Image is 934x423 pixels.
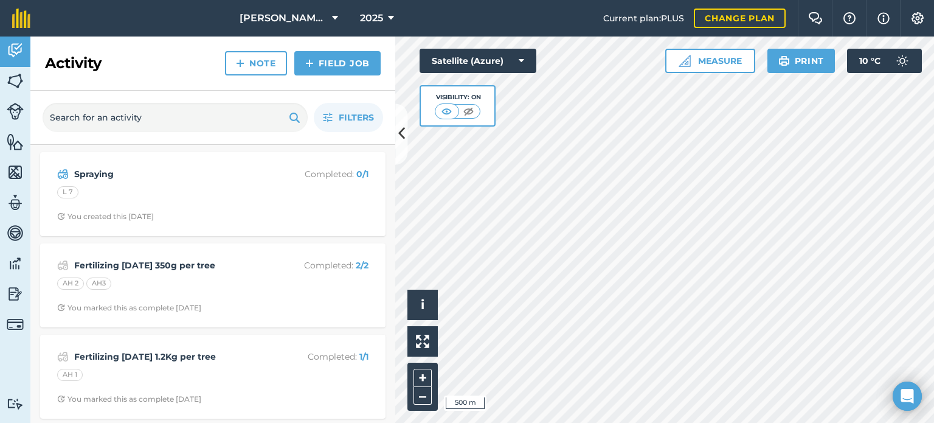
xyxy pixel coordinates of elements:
strong: Spraying [74,167,267,181]
div: Open Intercom Messenger [893,382,922,411]
strong: 1 / 1 [359,351,368,362]
img: svg+xml;base64,PD94bWwgdmVyc2lvbj0iMS4wIiBlbmNvZGluZz0idXRmLTgiPz4KPCEtLSBHZW5lcmF0b3I6IEFkb2JlIE... [7,254,24,273]
span: [PERSON_NAME] farm [240,11,327,26]
img: svg+xml;base64,PD94bWwgdmVyc2lvbj0iMS4wIiBlbmNvZGluZz0idXRmLTgiPz4KPCEtLSBHZW5lcmF0b3I6IEFkb2JlIE... [7,316,24,333]
p: Completed : [272,167,368,181]
span: Filters [339,111,374,124]
img: svg+xml;base64,PHN2ZyB4bWxucz0iaHR0cDovL3d3dy53My5vcmcvMjAwMC9zdmciIHdpZHRoPSIxOSIgaGVpZ2h0PSIyNC... [778,54,790,68]
img: svg+xml;base64,PHN2ZyB4bWxucz0iaHR0cDovL3d3dy53My5vcmcvMjAwMC9zdmciIHdpZHRoPSI1NiIgaGVpZ2h0PSI2MC... [7,133,24,151]
a: Fertilizing [DATE] 350g per treeCompleted: 2/2AH 2AH3Clock with arrow pointing clockwiseYou marke... [47,251,378,320]
img: svg+xml;base64,PHN2ZyB4bWxucz0iaHR0cDovL3d3dy53My5vcmcvMjAwMC9zdmciIHdpZHRoPSIxNCIgaGVpZ2h0PSIyNC... [236,56,244,71]
a: Change plan [694,9,786,28]
img: svg+xml;base64,PHN2ZyB4bWxucz0iaHR0cDovL3d3dy53My5vcmcvMjAwMC9zdmciIHdpZHRoPSIxOSIgaGVpZ2h0PSIyNC... [289,110,300,125]
strong: Fertilizing [DATE] 350g per tree [74,259,267,272]
img: Four arrows, one pointing top left, one top right, one bottom right and the last bottom left [416,335,429,348]
img: svg+xml;base64,PD94bWwgdmVyc2lvbj0iMS4wIiBlbmNvZGluZz0idXRmLTgiPz4KPCEtLSBHZW5lcmF0b3I6IEFkb2JlIE... [57,167,69,181]
button: Print [767,49,835,73]
strong: 2 / 2 [356,260,368,271]
div: AH 2 [57,278,84,290]
img: Two speech bubbles overlapping with the left bubble in the forefront [808,12,823,24]
button: i [407,290,438,320]
img: svg+xml;base64,PD94bWwgdmVyc2lvbj0iMS4wIiBlbmNvZGluZz0idXRmLTgiPz4KPCEtLSBHZW5lcmF0b3I6IEFkb2JlIE... [890,49,915,73]
span: 2025 [360,11,383,26]
img: svg+xml;base64,PD94bWwgdmVyc2lvbj0iMS4wIiBlbmNvZGluZz0idXRmLTgiPz4KPCEtLSBHZW5lcmF0b3I6IEFkb2JlIE... [7,41,24,60]
div: Visibility: On [435,93,481,102]
img: Clock with arrow pointing clockwise [57,395,65,403]
img: svg+xml;base64,PHN2ZyB4bWxucz0iaHR0cDovL3d3dy53My5vcmcvMjAwMC9zdmciIHdpZHRoPSI1NiIgaGVpZ2h0PSI2MC... [7,163,24,181]
span: Current plan : PLUS [603,12,684,25]
div: You marked this as complete [DATE] [57,303,201,313]
button: Satellite (Azure) [420,49,536,73]
a: Field Job [294,51,381,75]
div: AH3 [86,278,111,290]
img: svg+xml;base64,PD94bWwgdmVyc2lvbj0iMS4wIiBlbmNvZGluZz0idXRmLTgiPz4KPCEtLSBHZW5lcmF0b3I6IEFkb2JlIE... [57,258,69,273]
a: SprayingCompleted: 0/1L 7Clock with arrow pointing clockwiseYou created this [DATE] [47,159,378,229]
input: Search for an activity [43,103,308,132]
img: svg+xml;base64,PD94bWwgdmVyc2lvbj0iMS4wIiBlbmNvZGluZz0idXRmLTgiPz4KPCEtLSBHZW5lcmF0b3I6IEFkb2JlIE... [57,349,69,364]
button: + [413,369,432,387]
img: svg+xml;base64,PHN2ZyB4bWxucz0iaHR0cDovL3d3dy53My5vcmcvMjAwMC9zdmciIHdpZHRoPSIxNCIgaGVpZ2h0PSIyNC... [305,56,314,71]
img: Clock with arrow pointing clockwise [57,304,65,312]
img: A cog icon [910,12,925,24]
img: Ruler icon [679,55,691,67]
img: svg+xml;base64,PD94bWwgdmVyc2lvbj0iMS4wIiBlbmNvZGluZz0idXRmLTgiPz4KPCEtLSBHZW5lcmF0b3I6IEFkb2JlIE... [7,285,24,303]
button: – [413,387,432,405]
img: svg+xml;base64,PHN2ZyB4bWxucz0iaHR0cDovL3d3dy53My5vcmcvMjAwMC9zdmciIHdpZHRoPSIxNyIgaGVpZ2h0PSIxNy... [877,11,890,26]
span: 10 ° C [859,49,880,73]
img: svg+xml;base64,PHN2ZyB4bWxucz0iaHR0cDovL3d3dy53My5vcmcvMjAwMC9zdmciIHdpZHRoPSI1NiIgaGVpZ2h0PSI2MC... [7,72,24,90]
img: svg+xml;base64,PD94bWwgdmVyc2lvbj0iMS4wIiBlbmNvZGluZz0idXRmLTgiPz4KPCEtLSBHZW5lcmF0b3I6IEFkb2JlIE... [7,103,24,120]
p: Completed : [272,259,368,272]
img: svg+xml;base64,PHN2ZyB4bWxucz0iaHR0cDovL3d3dy53My5vcmcvMjAwMC9zdmciIHdpZHRoPSI1MCIgaGVpZ2h0PSI0MC... [439,105,454,117]
strong: 0 / 1 [356,169,368,180]
img: svg+xml;base64,PHN2ZyB4bWxucz0iaHR0cDovL3d3dy53My5vcmcvMjAwMC9zdmciIHdpZHRoPSI1MCIgaGVpZ2h0PSI0MC... [461,105,476,117]
button: Filters [314,103,383,132]
img: svg+xml;base64,PD94bWwgdmVyc2lvbj0iMS4wIiBlbmNvZGluZz0idXRmLTgiPz4KPCEtLSBHZW5lcmF0b3I6IEFkb2JlIE... [7,398,24,410]
a: Note [225,51,287,75]
div: AH 1 [57,369,83,381]
button: 10 °C [847,49,922,73]
img: Clock with arrow pointing clockwise [57,212,65,220]
button: Measure [665,49,755,73]
p: Completed : [272,350,368,363]
h2: Activity [45,54,102,73]
img: fieldmargin Logo [12,9,30,28]
div: L 7 [57,186,78,198]
span: i [421,297,424,312]
img: A question mark icon [842,12,857,24]
strong: Fertilizing [DATE] 1.2Kg per tree [74,350,267,363]
a: Fertilizing [DATE] 1.2Kg per treeCompleted: 1/1AH 1Clock with arrow pointing clockwiseYou marked ... [47,342,378,411]
div: You created this [DATE] [57,212,154,222]
div: You marked this as complete [DATE] [57,394,201,404]
img: svg+xml;base64,PD94bWwgdmVyc2lvbj0iMS4wIiBlbmNvZGluZz0idXRmLTgiPz4KPCEtLSBHZW5lcmF0b3I6IEFkb2JlIE... [7,224,24,242]
img: svg+xml;base64,PD94bWwgdmVyc2lvbj0iMS4wIiBlbmNvZGluZz0idXRmLTgiPz4KPCEtLSBHZW5lcmF0b3I6IEFkb2JlIE... [7,194,24,212]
